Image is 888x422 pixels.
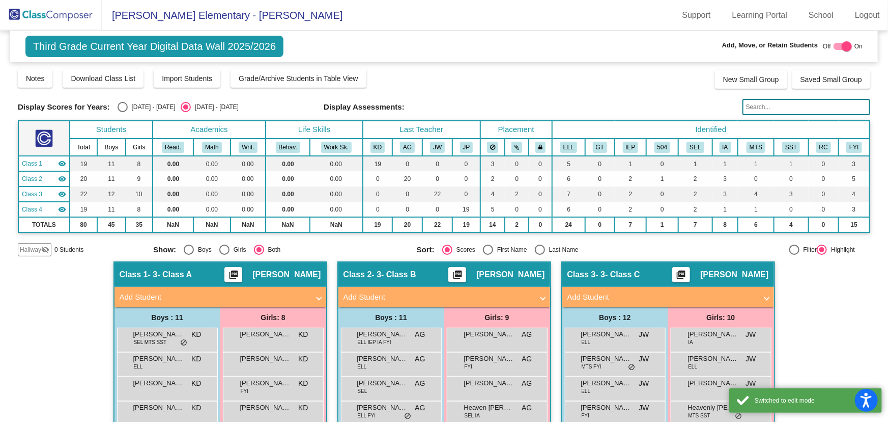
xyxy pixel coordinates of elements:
[118,102,239,112] mat-radio-group: Select an option
[615,217,646,232] td: 7
[231,69,366,88] button: Grade/Archive Students in Table View
[505,171,529,187] td: 0
[567,270,596,280] span: Class 3
[25,36,283,57] span: Third Grade Current Year Digital Data Wall 2025/2026
[809,187,839,202] td: 0
[193,217,231,232] td: NaN
[774,156,809,171] td: 1
[464,329,515,339] span: [PERSON_NAME]
[847,7,888,23] a: Logout
[688,378,739,388] span: [PERSON_NAME]
[689,338,693,346] span: IA
[562,287,774,307] mat-expansion-panel-header: Add Student
[738,139,774,156] th: MTSS
[241,387,249,395] span: FYI
[422,171,452,187] td: 0
[628,363,636,372] span: do_not_disturb_alt
[310,156,363,171] td: 0.00
[239,142,257,153] button: Writ.
[193,171,231,187] td: 0.00
[70,217,97,232] td: 80
[712,202,738,217] td: 1
[686,142,704,153] button: SEL
[126,171,153,187] td: 9
[239,74,358,83] span: Grade/Archive Students in Table View
[422,156,452,171] td: 0
[529,139,552,156] th: Keep with teacher
[581,354,632,364] span: [PERSON_NAME]
[712,171,738,187] td: 3
[193,187,231,202] td: 0.00
[827,245,855,254] div: Highlight
[70,121,153,139] th: Students
[154,69,220,88] button: Import Students
[18,202,70,217] td: Jill Purdy - 3- Class D
[839,171,870,187] td: 5
[70,156,97,171] td: 19
[774,187,809,202] td: 3
[133,354,184,364] span: [PERSON_NAME]
[552,217,585,232] td: 24
[126,187,153,202] td: 10
[678,187,712,202] td: 2
[310,187,363,202] td: 0.00
[452,245,475,254] div: Scores
[552,121,870,139] th: Identified
[529,202,552,217] td: 0
[823,42,831,51] span: Off
[712,156,738,171] td: 1
[240,354,291,364] span: [PERSON_NAME]
[552,187,585,202] td: 7
[266,171,310,187] td: 0.00
[126,156,153,171] td: 8
[18,171,70,187] td: Angelica Gomes - 3- Class B
[615,139,646,156] th: Individualized Education Plan
[615,202,646,217] td: 2
[567,292,757,303] mat-panel-title: Add Student
[231,202,266,217] td: 0.00
[114,307,220,328] div: Boys : 11
[646,139,678,156] th: 504 Plan
[552,202,585,217] td: 6
[41,246,49,254] mat-icon: visibility_off
[417,245,435,254] span: Sort:
[452,202,480,217] td: 19
[678,217,712,232] td: 7
[298,354,308,364] span: KD
[310,217,363,232] td: NaN
[191,354,201,364] span: KD
[585,187,615,202] td: 0
[585,139,615,156] th: Gifted and Talented
[120,292,309,303] mat-panel-title: Add Student
[114,287,326,307] mat-expansion-panel-header: Add Student
[615,187,646,202] td: 2
[230,245,246,254] div: Girls
[639,378,649,389] span: JW
[452,139,480,156] th: Jill Purdy
[392,156,422,171] td: 0
[363,217,392,232] td: 19
[839,202,870,217] td: 3
[593,142,607,153] button: GT
[310,202,363,217] td: 0.00
[839,187,870,202] td: 4
[58,175,66,183] mat-icon: visibility
[452,187,480,202] td: 0
[529,187,552,202] td: 0
[639,354,649,364] span: JW
[70,187,97,202] td: 22
[738,217,774,232] td: 6
[809,156,839,171] td: 0
[153,202,193,217] td: 0.00
[372,270,416,280] span: - 3- Class B
[675,270,688,284] mat-icon: picture_as_pdf
[58,160,66,168] mat-icon: visibility
[800,7,842,23] a: School
[581,329,632,339] span: [PERSON_NAME]
[585,171,615,187] td: 0
[742,99,870,115] input: Search...
[324,102,405,112] span: Display Assessments:
[240,329,291,339] span: [PERSON_NAME]
[338,287,550,307] mat-expansion-panel-header: Add Student
[240,378,291,388] span: [PERSON_NAME]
